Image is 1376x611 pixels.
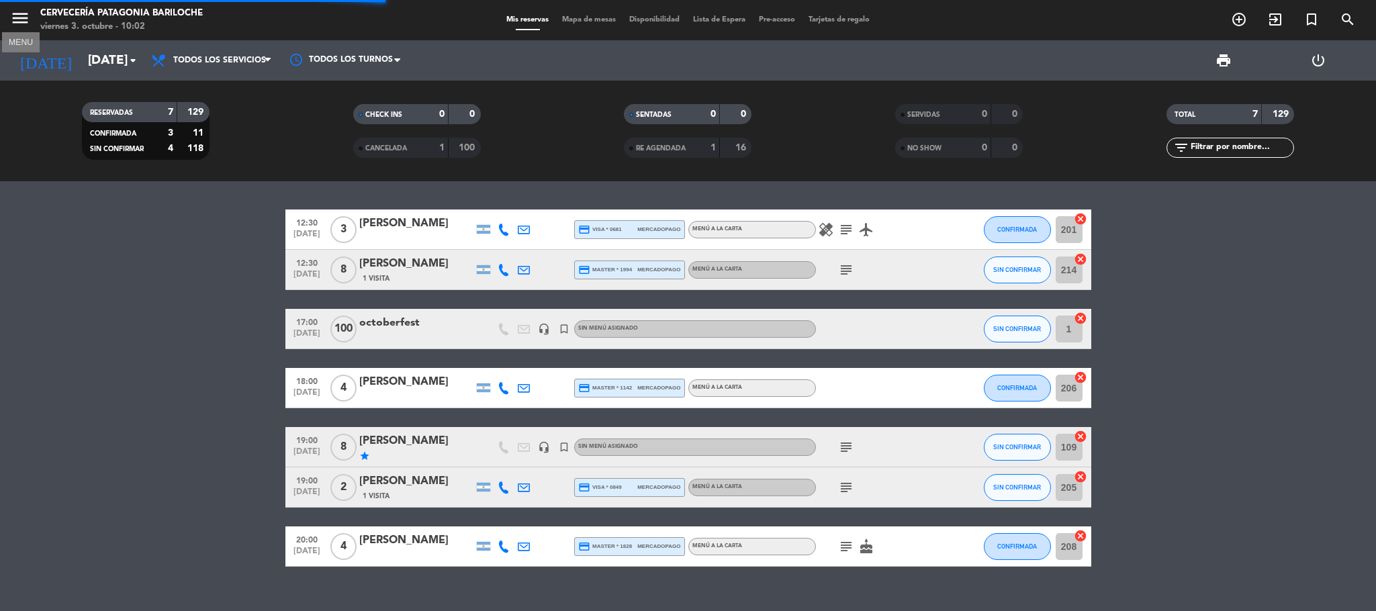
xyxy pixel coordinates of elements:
span: mercadopago [637,265,680,274]
button: CONFIRMADA [984,375,1051,402]
strong: 0 [1012,109,1020,119]
span: [DATE] [290,388,324,404]
i: cancel [1074,312,1087,325]
strong: 3 [168,128,173,138]
strong: 118 [187,144,206,153]
span: [DATE] [290,329,324,344]
strong: 0 [439,109,445,119]
i: credit_card [578,264,590,276]
input: Filtrar por nombre... [1189,140,1293,155]
i: [DATE] [10,46,81,75]
i: turned_in_not [558,323,570,335]
span: [DATE] [290,447,324,463]
i: cancel [1074,529,1087,543]
i: cancel [1074,470,1087,483]
span: NO SHOW [907,145,942,152]
i: airplanemode_active [858,222,874,238]
span: 12:30 [290,214,324,230]
strong: 1 [439,143,445,152]
i: turned_in_not [558,441,570,453]
span: Sin menú asignado [578,326,638,331]
i: turned_in_not [1303,11,1320,28]
span: [DATE] [290,230,324,245]
i: subject [838,479,854,496]
button: SIN CONFIRMAR [984,474,1051,501]
i: add_circle_outline [1231,11,1247,28]
span: 19:00 [290,432,324,447]
i: subject [838,222,854,238]
i: star [359,451,370,461]
button: menu [10,8,30,33]
i: cancel [1074,212,1087,226]
span: 2 [330,474,357,501]
span: SIN CONFIRMAR [993,325,1041,332]
span: CONFIRMADA [997,543,1037,550]
span: Sin menú asignado [578,444,638,449]
strong: 129 [1273,109,1291,119]
strong: 0 [982,109,987,119]
i: arrow_drop_down [125,52,141,68]
i: subject [838,538,854,555]
span: 4 [330,375,357,402]
strong: 4 [168,144,173,153]
i: cancel [1074,371,1087,384]
i: filter_list [1173,140,1189,156]
span: RE AGENDADA [636,145,686,152]
span: 12:30 [290,254,324,270]
span: 3 [330,216,357,243]
span: print [1216,52,1232,68]
div: octoberfest [359,314,473,332]
span: 1 Visita [363,273,389,284]
span: 8 [330,256,357,283]
div: [PERSON_NAME] [359,255,473,273]
span: Tarjetas de regalo [802,16,876,23]
span: [DATE] [290,487,324,503]
i: power_settings_new [1310,52,1326,68]
i: search [1340,11,1356,28]
strong: 11 [193,128,206,138]
strong: 129 [187,107,206,117]
strong: 0 [982,143,987,152]
i: headset_mic [538,441,550,453]
i: exit_to_app [1267,11,1283,28]
span: CONFIRMADA [90,130,136,137]
span: CONFIRMADA [997,226,1037,233]
span: master * 1828 [578,540,633,553]
i: credit_card [578,540,590,553]
span: visa * 0849 [578,481,622,493]
i: healing [818,222,834,238]
span: Lista de Espera [686,16,752,23]
i: subject [838,439,854,455]
span: 100 [330,316,357,342]
div: [PERSON_NAME] [359,532,473,549]
span: TOTAL [1175,111,1195,118]
span: 18:00 [290,373,324,388]
span: SERVIDAS [907,111,940,118]
span: Mapa de mesas [555,16,623,23]
button: SIN CONFIRMAR [984,316,1051,342]
span: SIN CONFIRMAR [993,483,1041,491]
span: mercadopago [637,483,680,491]
i: credit_card [578,382,590,394]
strong: 0 [469,109,477,119]
span: RESERVADAS [90,109,133,116]
strong: 100 [459,143,477,152]
div: Cervecería Patagonia Bariloche [40,7,203,20]
span: MENÚ A LA CARTA [692,484,742,489]
span: CANCELADA [365,145,407,152]
div: MENU [2,36,40,48]
span: Pre-acceso [752,16,802,23]
span: 1 Visita [363,491,389,502]
span: MENÚ A LA CARTA [692,226,742,232]
strong: 7 [168,107,173,117]
span: master * 1142 [578,382,633,394]
i: subject [838,262,854,278]
span: 17:00 [290,314,324,329]
i: credit_card [578,224,590,236]
div: [PERSON_NAME] [359,215,473,232]
span: master * 1994 [578,264,633,276]
div: [PERSON_NAME] [359,432,473,450]
div: viernes 3. octubre - 10:02 [40,20,203,34]
strong: 16 [735,143,749,152]
span: CONFIRMADA [997,384,1037,391]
